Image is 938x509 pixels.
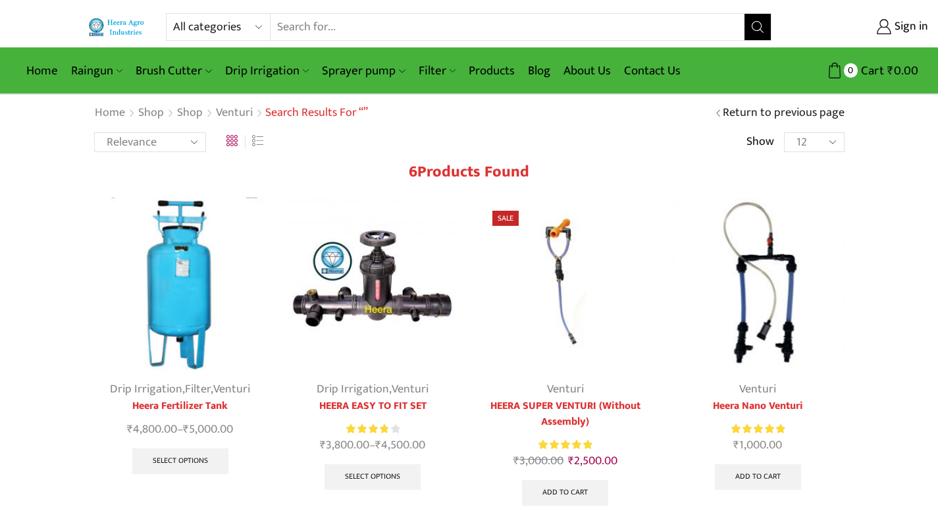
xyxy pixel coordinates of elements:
select: Shop order [94,132,206,152]
a: HEERA SUPER VENTURI (Without Assembly) [479,398,652,430]
a: Venturi [392,379,429,399]
a: Drip Irrigation [110,379,182,399]
a: Blog [521,55,557,86]
a: Filter [185,379,211,399]
bdi: 2,500.00 [568,451,617,471]
div: Rated 5.00 out of 5 [538,438,592,452]
a: HEERA EASY TO FIT SET [286,398,459,414]
a: Return to previous page [723,105,845,122]
span: ₹ [183,419,189,439]
a: Sprayer pump [315,55,411,86]
a: Select options for “HEERA EASY TO FIT SET” [325,464,421,491]
a: Venturi [215,105,253,122]
span: Cart [858,62,884,80]
img: Heera Super Venturi [479,198,652,371]
a: Filter [412,55,462,86]
a: Home [20,55,65,86]
span: Rated out of 5 [731,422,785,436]
div: , , [94,381,267,398]
a: Brush Cutter [129,55,218,86]
bdi: 0.00 [887,61,918,81]
bdi: 3,800.00 [320,435,369,455]
a: Drip Irrigation [317,379,389,399]
span: ₹ [127,419,133,439]
a: Drip Irrigation [219,55,315,86]
a: Venturi [739,379,776,399]
bdi: 4,800.00 [127,419,177,439]
span: Products found [417,159,529,185]
a: Sign in [791,15,928,39]
div: , [286,381,459,398]
bdi: 3,000.00 [513,451,563,471]
a: Venturi [547,379,584,399]
a: 0 Cart ₹0.00 [785,59,918,83]
span: – [286,437,459,454]
span: ₹ [513,451,519,471]
img: Heera Fertilizer Tank [94,198,267,371]
a: Raingun [65,55,129,86]
nav: Breadcrumb [94,105,368,122]
bdi: 4,500.00 [375,435,425,455]
span: ₹ [320,435,326,455]
span: 6 [409,159,417,185]
a: About Us [557,55,617,86]
span: ₹ [887,61,894,81]
a: Venturi [213,379,250,399]
a: Add to cart: “Heera Nano Venturi” [715,464,801,491]
span: Rated out of 5 [538,438,592,452]
a: Contact Us [617,55,687,86]
img: Heera Nano Venturi [671,198,845,371]
div: Rated 3.83 out of 5 [346,422,400,436]
span: ₹ [733,435,739,455]
span: Sign in [891,18,928,36]
a: Shop [138,105,165,122]
span: ₹ [375,435,381,455]
a: Products [462,55,521,86]
span: – [94,421,267,439]
span: Sale [492,211,519,226]
a: Select options for “Heera Fertilizer Tank” [132,448,228,475]
div: Rated 5.00 out of 5 [731,422,785,436]
a: Home [94,105,126,122]
a: Add to cart: “HEERA SUPER VENTURI (Without Assembly)” [522,480,608,506]
bdi: 1,000.00 [733,435,782,455]
span: ₹ [568,451,574,471]
button: Search button [744,14,771,40]
a: Heera Fertilizer Tank [94,398,267,414]
a: Shop [176,105,203,122]
bdi: 5,000.00 [183,419,233,439]
span: Show [746,134,774,151]
img: Heera Easy To Fit Set [286,198,459,371]
span: Rated out of 5 [346,422,387,436]
input: Search for... [271,14,745,40]
a: Heera Nano Venturi [671,398,845,414]
span: 0 [844,63,858,77]
h1: Search results for “” [265,106,368,121]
